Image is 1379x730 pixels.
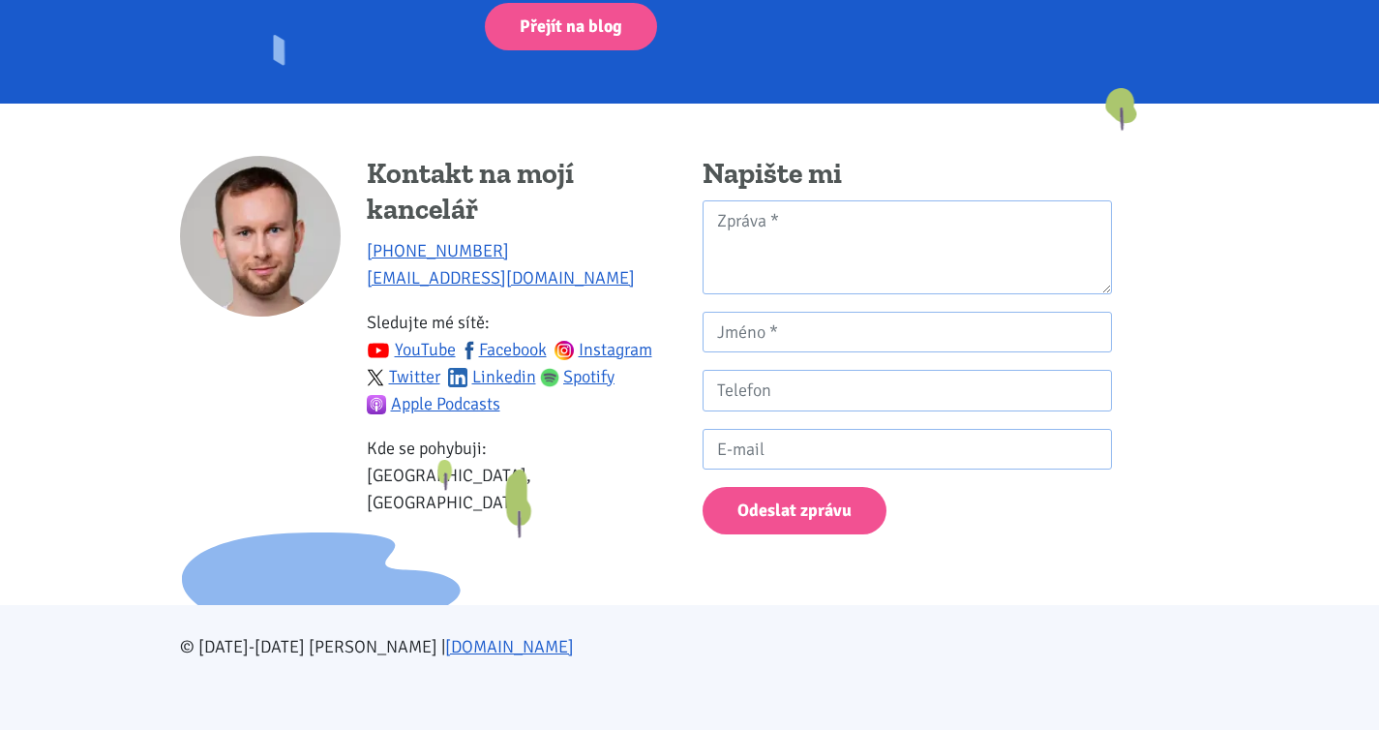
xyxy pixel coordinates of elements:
img: twitter.svg [367,369,384,386]
input: Jméno * [703,312,1112,353]
h4: Kontakt na mojí kancelář [367,156,676,228]
img: apple-podcasts.png [367,395,386,414]
input: Telefon [703,370,1112,411]
p: Kde se pohybuji: [GEOGRAPHIC_DATA], [GEOGRAPHIC_DATA] [367,435,676,516]
a: YouTube [367,339,456,360]
img: ig.svg [555,341,574,360]
a: Přejít na blog [485,3,657,50]
a: [PHONE_NUMBER] [367,240,509,261]
a: [DOMAIN_NAME] [445,636,574,657]
img: linkedin.svg [448,368,467,387]
form: Kontaktní formulář [703,200,1112,534]
a: Linkedin [448,366,536,387]
p: Sledujte mé sítě: [367,309,676,417]
img: Tomáš Kučera [180,156,341,317]
a: Twitter [367,366,440,387]
img: youtube.svg [367,339,390,362]
div: © [DATE]-[DATE] [PERSON_NAME] | [167,633,1213,660]
img: fb.svg [460,341,479,360]
button: Odeslat zprávu [703,487,886,534]
a: Apple Podcasts [367,393,500,414]
a: Spotify [540,366,615,387]
a: [EMAIL_ADDRESS][DOMAIN_NAME] [367,267,635,289]
a: Instagram [555,339,652,360]
h4: Napište mi [703,156,1112,193]
img: spotify.png [540,368,559,387]
input: E-mail [703,429,1112,471]
a: Facebook [460,339,547,360]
